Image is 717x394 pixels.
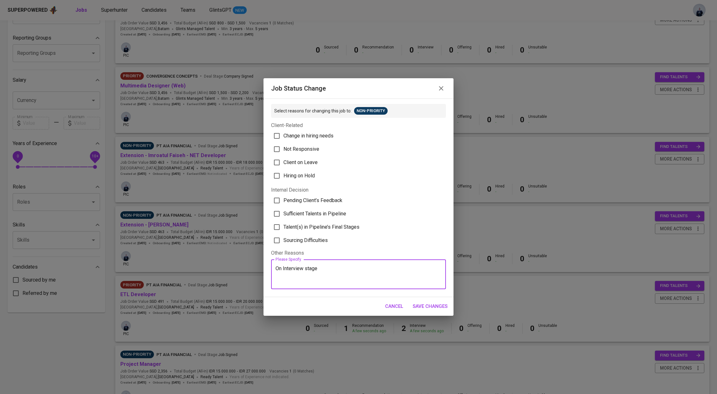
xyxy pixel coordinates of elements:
span: Save Changes [413,302,447,310]
span: Hiring on Hold [283,172,315,180]
span: Client on Leave [283,159,318,166]
p: Internal Decision [271,186,446,194]
span: Sufficient Talents in Pipeline [283,210,346,218]
p: Client-Related [271,122,446,129]
span: Pending Client’s Feedback [283,197,342,204]
div: Other Reasons [271,250,446,257]
button: Save Changes [409,300,451,313]
span: Cancel [385,302,403,310]
h6: Job status change [271,83,326,93]
span: Change in hiring needs [283,132,333,140]
span: Sourcing Difficulties [283,237,328,244]
button: Cancel [382,300,407,313]
span: Non-Priority [354,108,388,114]
span: Talent(s) in Pipeline’s Final Stages [283,223,359,231]
p: Select reasons for changing this job to: [274,108,352,114]
span: Not Responsive [283,145,319,153]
